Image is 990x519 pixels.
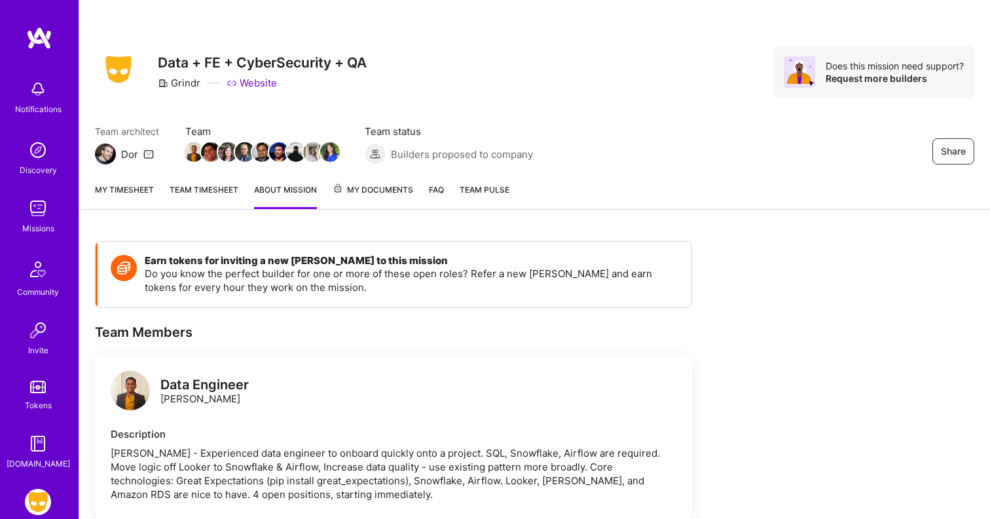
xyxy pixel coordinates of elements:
div: [PERSON_NAME] - Experienced data engineer to onboard quickly onto a project. SQL, Snowflake, Airf... [111,446,676,501]
a: FAQ [429,183,444,209]
img: Token icon [111,255,137,281]
a: Team timesheet [170,183,238,209]
a: Team Member Avatar [253,141,270,163]
img: tokens [30,381,46,393]
button: Share [932,138,974,164]
div: Invite [28,343,48,357]
img: Team Member Avatar [201,142,221,162]
a: Team Member Avatar [304,141,321,163]
img: Team Member Avatar [235,142,255,162]
img: Invite [25,317,51,343]
div: Notifications [15,102,62,116]
h4: Earn tokens for inviting a new [PERSON_NAME] to this mission [145,255,678,267]
i: icon Mail [143,149,154,159]
a: Team Member Avatar [185,141,202,163]
div: Request more builders [826,72,964,85]
img: Team Member Avatar [184,142,204,162]
h3: Data + FE + CyberSecurity + QA [158,54,367,71]
img: logo [26,26,52,50]
span: My Documents [333,183,413,197]
div: Dor [121,147,138,161]
a: About Mission [254,183,317,209]
img: Team Member Avatar [252,142,272,162]
span: Team architect [95,125,159,138]
img: Team Member Avatar [320,142,340,162]
span: Team [185,125,339,138]
img: Team Member Avatar [269,142,289,162]
img: guide book [25,431,51,457]
a: Team Member Avatar [287,141,304,163]
img: logo [111,371,150,410]
a: Team Member Avatar [270,141,287,163]
img: Community [22,254,54,285]
a: Grindr: Data + FE + CyberSecurity + QA [22,489,54,515]
img: Team Architect [95,144,116,164]
img: Team Member Avatar [218,142,238,162]
div: Discovery [20,163,57,177]
div: Description [111,427,676,441]
div: Community [17,285,59,299]
div: Missions [22,221,54,235]
span: Share [941,145,966,158]
a: Team Pulse [460,183,509,209]
img: Avatar [784,56,815,88]
img: Team Member Avatar [286,142,306,162]
a: Team Member Avatar [236,141,253,163]
div: Does this mission need support? [826,60,964,72]
a: My timesheet [95,183,154,209]
a: Team Member Avatar [219,141,236,163]
img: teamwork [25,195,51,221]
a: My Documents [333,183,413,209]
a: Team Member Avatar [202,141,219,163]
p: Do you know the perfect builder for one or more of these open roles? Refer a new [PERSON_NAME] an... [145,267,678,294]
span: Team status [365,125,533,138]
img: Builders proposed to company [365,144,386,164]
div: Data Engineer [160,378,249,392]
div: Team Members [95,324,692,341]
a: logo [111,371,150,413]
div: Grindr [158,76,200,90]
div: Tokens [25,398,52,412]
div: [PERSON_NAME] [160,378,249,406]
div: [DOMAIN_NAME] [7,457,70,471]
img: Grindr: Data + FE + CyberSecurity + QA [25,489,51,515]
img: bell [25,76,51,102]
img: Team Member Avatar [303,142,323,162]
a: Team Member Avatar [321,141,339,163]
a: Website [227,76,277,90]
span: Team Pulse [460,185,509,195]
span: Builders proposed to company [391,147,533,161]
img: discovery [25,137,51,163]
i: icon CompanyGray [158,78,168,88]
img: Company Logo [95,52,142,87]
